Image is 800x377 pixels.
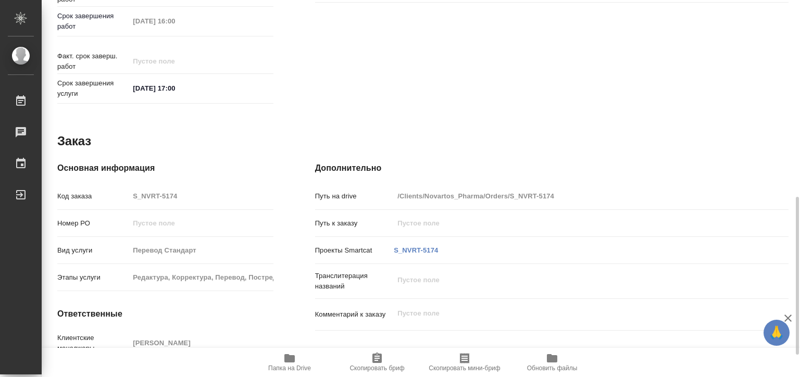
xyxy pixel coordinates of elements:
[129,81,220,96] input: ✎ Введи что-нибудь
[57,78,129,99] p: Срок завершения услуги
[768,322,785,344] span: 🙏
[57,308,273,320] h4: Ответственные
[57,191,129,202] p: Код заказа
[129,243,273,258] input: Пустое поле
[57,11,129,32] p: Срок завершения работ
[129,335,273,350] input: Пустое поле
[429,365,500,372] span: Скопировать мини-бриф
[315,162,789,174] h4: Дополнительно
[129,216,273,231] input: Пустое поле
[246,348,333,377] button: Папка на Drive
[527,365,578,372] span: Обновить файлы
[394,188,749,204] input: Пустое поле
[57,162,273,174] h4: Основная информация
[394,216,749,231] input: Пустое поле
[508,348,596,377] button: Обновить файлы
[764,320,790,346] button: 🙏
[315,309,394,320] p: Комментарий к заказу
[57,272,129,283] p: Этапы услуги
[129,188,273,204] input: Пустое поле
[394,246,438,254] a: S_NVRT-5174
[315,245,394,256] p: Проекты Smartcat
[421,348,508,377] button: Скопировать мини-бриф
[57,51,129,72] p: Факт. срок заверш. работ
[57,333,129,354] p: Клиентские менеджеры
[57,133,91,149] h2: Заказ
[57,245,129,256] p: Вид услуги
[315,218,394,229] p: Путь к заказу
[268,365,311,372] span: Папка на Drive
[129,54,220,69] input: Пустое поле
[349,365,404,372] span: Скопировать бриф
[333,348,421,377] button: Скопировать бриф
[57,218,129,229] p: Номер РО
[129,270,273,285] input: Пустое поле
[315,191,394,202] p: Путь на drive
[129,14,220,29] input: Пустое поле
[315,271,394,292] p: Транслитерация названий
